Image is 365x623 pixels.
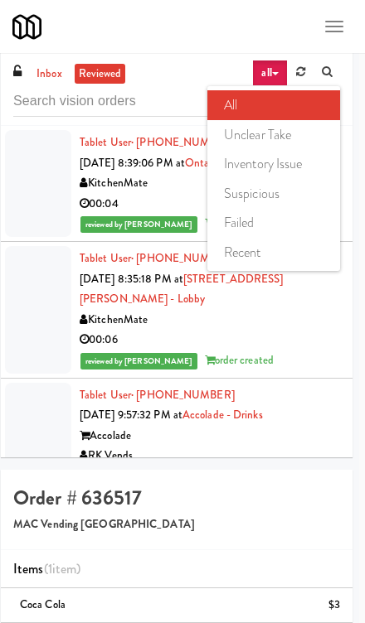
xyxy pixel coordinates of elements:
a: all [207,90,340,120]
a: suspicious [207,179,340,209]
a: failed [207,208,340,238]
img: Micromart [12,12,41,41]
a: unclear take [207,120,340,150]
a: inventory issue [207,149,340,179]
a: recent [207,238,340,268]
